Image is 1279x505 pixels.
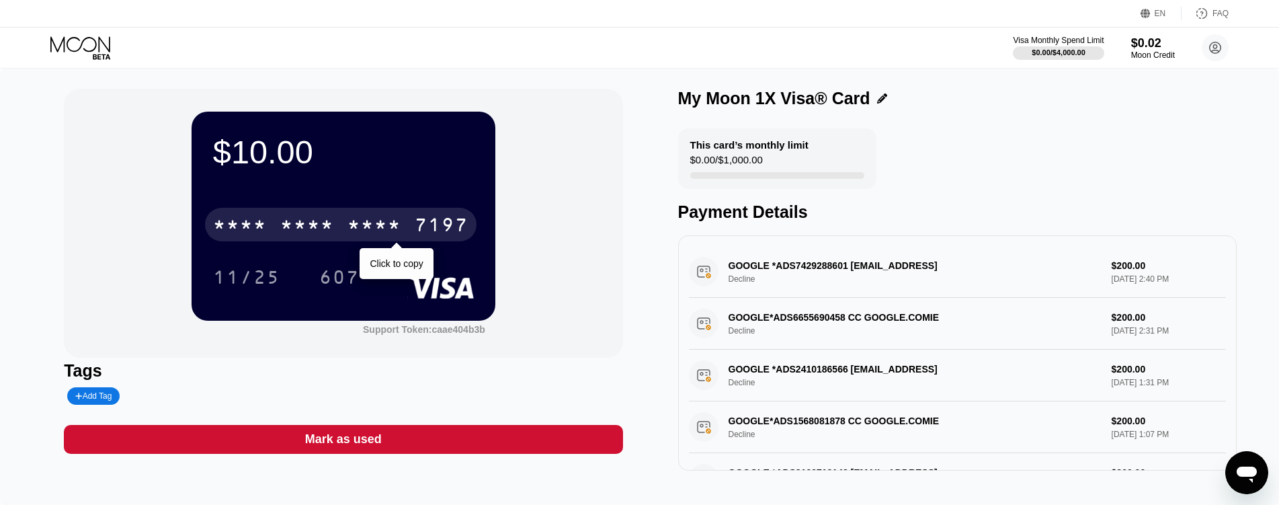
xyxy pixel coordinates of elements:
[678,202,1237,222] div: Payment Details
[1131,36,1175,60] div: $0.02Moon Credit
[370,258,423,269] div: Click to copy
[363,324,485,335] div: Support Token: caae404b3b
[305,432,382,447] div: Mark as used
[75,391,112,401] div: Add Tag
[1013,36,1104,60] div: Visa Monthly Spend Limit$0.00/$4,000.00
[203,260,290,294] div: 11/25
[1131,36,1175,50] div: $0.02
[1141,7,1182,20] div: EN
[1182,7,1229,20] div: FAQ
[64,425,622,454] div: Mark as used
[1212,9,1229,18] div: FAQ
[1032,48,1085,56] div: $0.00 / $4,000.00
[690,154,763,172] div: $0.00 / $1,000.00
[309,260,370,294] div: 607
[1155,9,1166,18] div: EN
[319,268,360,290] div: 607
[1013,36,1104,45] div: Visa Monthly Spend Limit
[64,361,622,381] div: Tags
[1131,50,1175,60] div: Moon Credit
[213,268,280,290] div: 11/25
[1225,451,1268,494] iframe: Button to launch messaging window
[415,216,468,237] div: 7197
[363,324,485,335] div: Support Token:caae404b3b
[67,387,120,405] div: Add Tag
[690,139,809,151] div: This card’s monthly limit
[678,89,870,108] div: My Moon 1X Visa® Card
[213,133,474,171] div: $10.00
